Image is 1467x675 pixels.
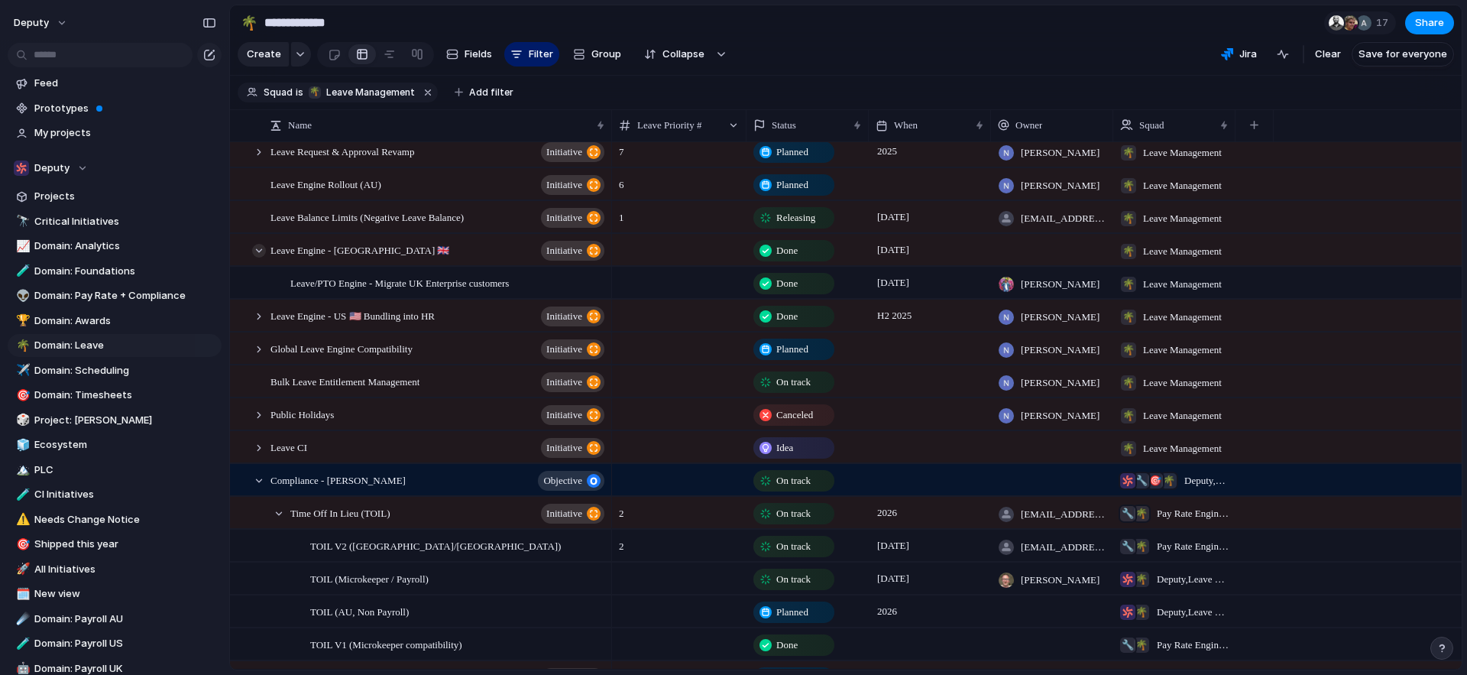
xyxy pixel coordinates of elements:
[16,387,27,404] div: 🎯
[34,239,216,254] span: Domain: Analytics
[16,486,27,504] div: 🧪
[440,42,498,67] button: Fields
[270,307,435,324] span: Leave Engine - US 🇺🇸 Bundling into HR
[541,438,604,458] button: initiative
[541,405,604,425] button: initiative
[296,86,303,99] span: is
[1157,638,1229,653] span: Pay Rate Engine , Leave Management
[270,142,414,160] span: Leave Request & Approval Revamp
[8,359,222,382] div: ✈️Domain: Scheduling
[8,483,222,506] a: 🧪CI Initiatives
[8,97,222,120] a: Prototypes
[543,470,582,492] span: objective
[14,487,29,502] button: 🧪
[776,210,815,226] span: Releasing
[1121,178,1136,193] div: 🌴
[8,284,222,307] a: 👽Domain: Pay Rate + Compliance
[310,537,561,554] span: TOIL V2 ([GEOGRAPHIC_DATA]/[GEOGRAPHIC_DATA])
[14,388,29,403] button: 🎯
[8,583,222,605] a: 🗓️New view
[14,562,29,577] button: 🚀
[1134,539,1149,554] div: 🌴
[16,262,27,280] div: 🧪
[776,407,813,423] span: Canceled
[14,512,29,527] button: ⚠️
[8,409,222,432] a: 🎲Project: [PERSON_NAME]
[16,536,27,553] div: 🎯
[14,338,29,353] button: 🌴
[1184,473,1229,488] span: Deputy , Pay Rate Engine , Scheduling , Leave Management
[1148,473,1163,488] div: 🎯
[1121,342,1136,358] div: 🌴
[1120,506,1135,521] div: 🔧
[34,264,216,279] span: Domain: Foundations
[237,11,261,35] button: 🌴
[776,276,798,291] span: Done
[541,208,604,228] button: initiative
[1157,605,1229,620] span: Deputy , Leave Management
[873,241,913,259] span: [DATE]
[538,471,604,491] button: objective
[8,334,222,357] div: 🌴Domain: Leave
[8,608,222,631] a: ☄️Domain: Payroll AU
[238,42,289,67] button: Create
[1121,211,1136,226] div: 🌴
[270,175,381,193] span: Leave Engine Rollout (AU)
[1143,178,1222,193] span: Leave Management
[873,307,915,325] span: H2 2025
[541,504,604,524] button: initiative
[309,86,321,99] div: 🌴
[34,413,216,428] span: Project: [PERSON_NAME]
[662,47,704,62] span: Collapse
[1157,506,1229,521] span: Pay Rate Engine , Leave Management
[8,558,222,581] a: 🚀All Initiatives
[1239,47,1257,62] span: Jira
[8,433,222,456] a: 🧊Ecosystem
[1121,408,1136,423] div: 🌴
[1121,441,1136,456] div: 🌴
[8,310,222,333] a: 🏆Domain: Awards
[290,274,509,291] span: Leave/PTO Engine - Migrate UK Enterprise customers
[16,312,27,329] div: 🏆
[305,84,418,101] button: 🌴Leave Management
[34,214,216,229] span: Critical Initiatives
[1021,277,1099,292] span: [PERSON_NAME]
[1157,572,1229,587] span: Deputy , Leave Management
[34,161,70,176] span: Deputy
[546,339,582,360] span: initiative
[8,210,222,233] a: 🔭Critical Initiatives
[591,47,621,62] span: Group
[14,313,29,329] button: 🏆
[16,337,27,355] div: 🌴
[546,503,582,524] span: initiative
[1015,118,1042,133] span: Owner
[873,602,901,621] span: 2026
[565,42,629,67] button: Group
[1315,47,1341,62] span: Clear
[445,82,523,103] button: Add filter
[8,632,222,655] a: 🧪Domain: Payroll US
[16,635,27,653] div: 🧪
[8,508,222,531] div: ⚠️Needs Change Notice
[1021,211,1106,226] span: [EMAIL_ADDRESS][DOMAIN_NAME]
[34,288,216,303] span: Domain: Pay Rate + Compliance
[1161,473,1177,488] div: 🌴
[8,384,222,407] div: 🎯Domain: Timesheets
[1021,342,1099,358] span: [PERSON_NAME]
[34,313,216,329] span: Domain: Awards
[546,306,582,327] span: initiative
[270,405,334,423] span: Public Holidays
[894,118,918,133] span: When
[1134,638,1149,653] div: 🌴
[16,436,27,454] div: 🧊
[8,157,222,180] button: Deputy
[16,287,27,305] div: 👽
[14,214,29,229] button: 🔭
[16,238,27,255] div: 📈
[1121,310,1136,325] div: 🌴
[34,101,216,116] span: Prototypes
